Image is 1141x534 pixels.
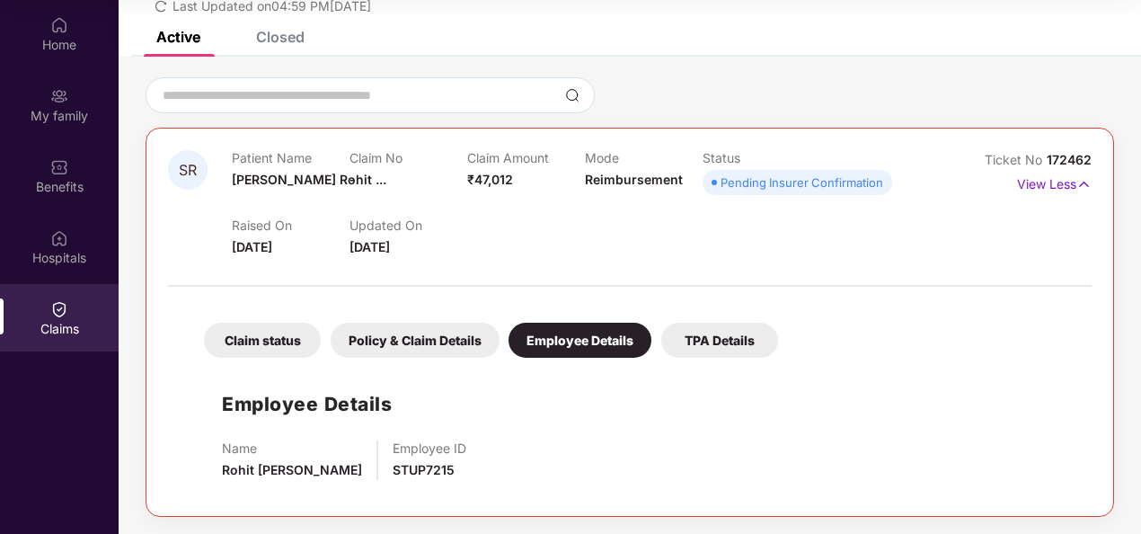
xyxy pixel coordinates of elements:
span: ₹47,012 [467,172,513,187]
img: svg+xml;base64,PHN2ZyBpZD0iSG9tZSIgeG1sbnM9Imh0dHA6Ly93d3cudzMub3JnLzIwMDAvc3ZnIiB3aWR0aD0iMjAiIG... [50,16,68,34]
p: Employee ID [393,441,466,456]
p: View Less [1017,170,1092,194]
div: Closed [256,28,305,46]
img: svg+xml;base64,PHN2ZyBpZD0iQ2xhaW0iIHhtbG5zPSJodHRwOi8vd3d3LnczLm9yZy8yMDAwL3N2ZyIgd2lkdGg9IjIwIi... [50,300,68,318]
p: Updated On [349,218,467,233]
div: Claim status [204,323,321,358]
span: Ticket No [985,152,1047,167]
span: [PERSON_NAME] Rohit ... [232,172,386,187]
p: Claim No [349,150,467,165]
img: svg+xml;base64,PHN2ZyBpZD0iQmVuZWZpdHMiIHhtbG5zPSJodHRwOi8vd3d3LnczLm9yZy8yMDAwL3N2ZyIgd2lkdGg9Ij... [50,158,68,176]
div: Employee Details [509,323,651,358]
span: - [349,172,356,187]
p: Status [703,150,820,165]
p: Patient Name [232,150,349,165]
span: Reimbursement [585,172,683,187]
span: SR [179,163,197,178]
h1: Employee Details [222,389,392,419]
span: STUP7215 [393,462,455,477]
div: Policy & Claim Details [331,323,500,358]
div: Pending Insurer Confirmation [721,174,883,191]
div: Active [156,28,200,46]
span: Rohit [PERSON_NAME] [222,462,362,477]
span: [DATE] [232,239,272,254]
p: Name [222,441,362,456]
span: 172462 [1047,152,1092,167]
div: TPA Details [661,323,778,358]
span: [DATE] [349,239,390,254]
img: svg+xml;base64,PHN2ZyBpZD0iU2VhcmNoLTMyeDMyIiB4bWxucz0iaHR0cDovL3d3dy53My5vcmcvMjAwMC9zdmciIHdpZH... [565,88,579,102]
img: svg+xml;base64,PHN2ZyBpZD0iSG9zcGl0YWxzIiB4bWxucz0iaHR0cDovL3d3dy53My5vcmcvMjAwMC9zdmciIHdpZHRoPS... [50,229,68,247]
img: svg+xml;base64,PHN2ZyB4bWxucz0iaHR0cDovL3d3dy53My5vcmcvMjAwMC9zdmciIHdpZHRoPSIxNyIgaGVpZ2h0PSIxNy... [1076,174,1092,194]
p: Claim Amount [467,150,585,165]
p: Mode [585,150,703,165]
img: svg+xml;base64,PHN2ZyB3aWR0aD0iMjAiIGhlaWdodD0iMjAiIHZpZXdCb3g9IjAgMCAyMCAyMCIgZmlsbD0ibm9uZSIgeG... [50,87,68,105]
p: Raised On [232,218,349,233]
